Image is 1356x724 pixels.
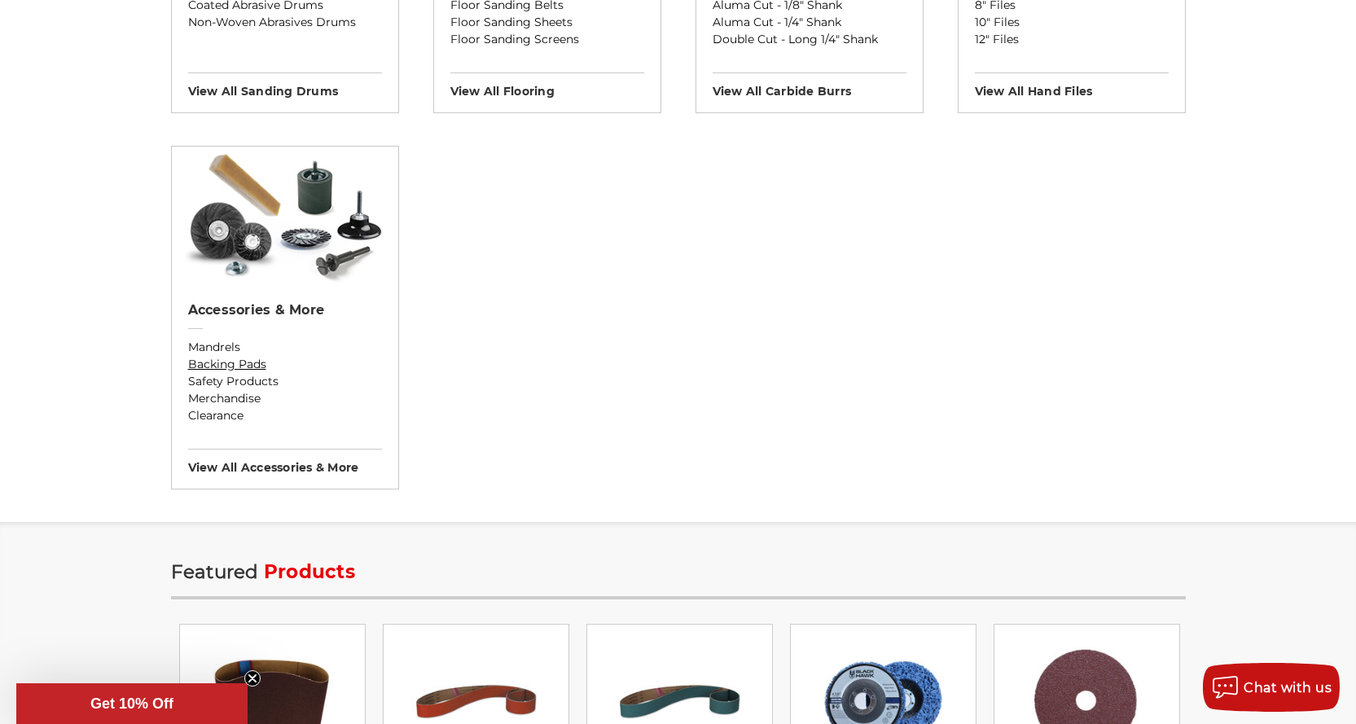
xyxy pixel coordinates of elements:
a: Non-Woven Abrasives Drums [188,14,382,31]
span: Featured [171,560,259,583]
h3: View All sanding drums [188,72,382,99]
a: 10" Files [975,14,1169,31]
a: Double Cut - Long 1/4" Shank [713,31,906,48]
a: Merchandise [188,390,382,407]
h3: View All flooring [450,72,644,99]
button: Close teaser [244,670,261,687]
span: Get 10% Off [90,695,173,712]
span: Chat with us [1244,680,1332,695]
a: Floor Sanding Sheets [450,14,644,31]
a: Floor Sanding Screens [450,31,644,48]
a: Aluma Cut - 1/4" Shank [713,14,906,31]
a: Mandrels [188,339,382,356]
h3: View All accessories & more [188,449,382,475]
a: 12" Files [975,31,1169,48]
h3: View All carbide burrs [713,72,906,99]
h2: Accessories & More [188,302,382,318]
a: Safety Products [188,373,382,390]
button: Chat with us [1203,663,1340,712]
div: Get 10% OffClose teaser [16,683,248,724]
a: Backing Pads [188,356,382,373]
span: Products [264,560,355,583]
a: Clearance [188,407,382,424]
img: Accessories & More [179,147,390,285]
h3: View All hand files [975,72,1169,99]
